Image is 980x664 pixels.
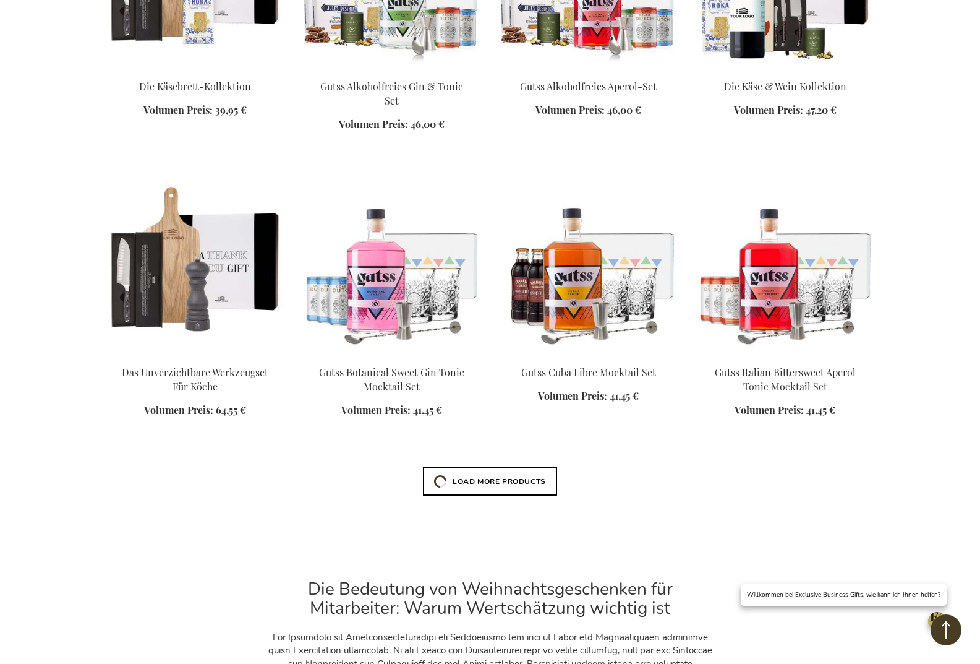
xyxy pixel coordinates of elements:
span: 41,45 € [610,389,639,402]
h2: Die Bedeutung von Weihnachtsgeschenken für Mitarbeiter: Warum Wertschätzung wichtig ist [265,580,716,618]
span: 46,00 € [607,103,641,116]
a: The Cheese Board Collection [107,64,284,75]
a: Gutss Cuba Libre Mocktail Set [521,366,656,379]
a: Volumen Preis: 64,55 € [144,403,246,418]
a: Das Unverzichtbare Werkzeugset Für Köche [122,366,268,393]
span: 64,55 € [216,403,246,416]
a: Gutss Alkoholfreies Gin & Tonic Set [320,80,463,107]
a: Gutss Italian Bittersweet Aperol Tonic Mocktail Set [715,366,856,393]
span: Volumen Preis: [735,403,804,416]
a: Volumen Preis: 47,20 € [734,103,837,118]
span: Volumen Preis: [535,103,605,116]
span: 39,95 € [215,103,247,116]
a: Volumen Preis: 41,45 € [341,403,442,418]
a: Die Käse & Wein Kollektion [724,80,846,93]
a: Volumen Preis: 46,00 € [535,103,641,118]
a: Gutss Cuba Libre Mocktail Set [500,350,677,361]
a: Gutss Alkoholfreies Aperol-Set [520,80,657,93]
a: Volumen Preis: 39,95 € [143,103,247,118]
span: 47,20 € [806,103,837,116]
span: Volumen Preis: [341,403,411,416]
img: Gutss Cuba Libre Mocktail Set [500,181,677,355]
a: Volumen Preis: 41,45 € [735,403,835,418]
a: Gutss Italian Bittersweet Aperol Tonic Mocktail Set [697,350,874,361]
span: Volumen Preis: [144,403,213,416]
a: Das Unverzichtbare Werkzeugset Für Köche [107,350,284,361]
span: 41,45 € [413,403,442,416]
span: Volumen Preis: [734,103,803,116]
span: 41,45 € [806,403,835,416]
img: Gutss Italian Bittersweet Aperol Tonic Mocktail Set [697,181,874,355]
a: Gutss Non-Alcoholic Gin & Tonic Set [304,64,480,75]
img: Das Unverzichtbare Werkzeugset Für Köche [107,181,284,355]
span: 46,00 € [411,118,445,131]
a: Die Käse & Wein Kollektion [697,64,874,75]
a: Die Käsebrett-Kollektion [139,80,251,93]
span: Volumen Preis: [143,103,213,116]
a: Volumen Preis: 46,00 € [339,118,445,132]
span: Volumen Preis: [538,389,607,402]
a: Gutss Botanical Sweet Gin Tonic Mocktail Set [304,350,480,361]
a: Volumen Preis: 41,45 € [538,389,639,403]
img: Gutss Botanical Sweet Gin Tonic Mocktail Set [304,181,480,355]
span: Volumen Preis: [339,118,408,131]
a: Gutss Botanical Sweet Gin Tonic Mocktail Set [319,366,464,393]
a: Gutss Non-Alcoholic Aperol Set [500,64,677,75]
